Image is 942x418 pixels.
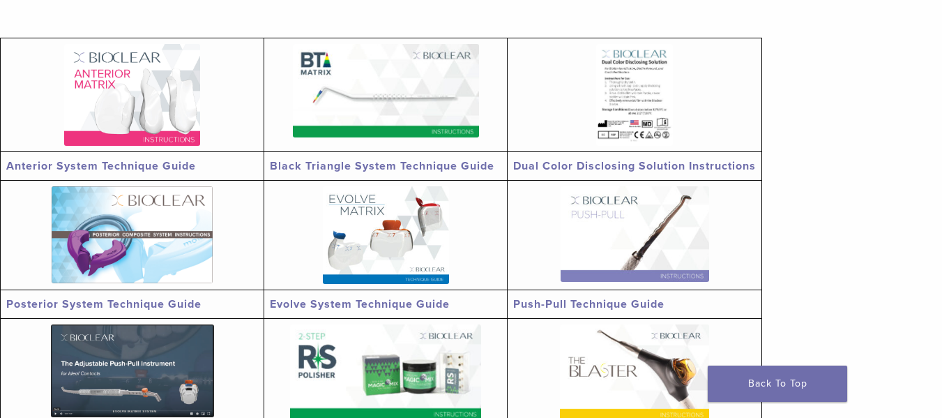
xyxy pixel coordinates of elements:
[270,159,494,173] a: Black Triangle System Technique Guide
[708,366,847,402] a: Back To Top
[6,297,202,311] a: Posterior System Technique Guide
[513,297,664,311] a: Push-Pull Technique Guide
[513,159,756,173] a: Dual Color Disclosing Solution Instructions
[6,159,196,173] a: Anterior System Technique Guide
[270,297,450,311] a: Evolve System Technique Guide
